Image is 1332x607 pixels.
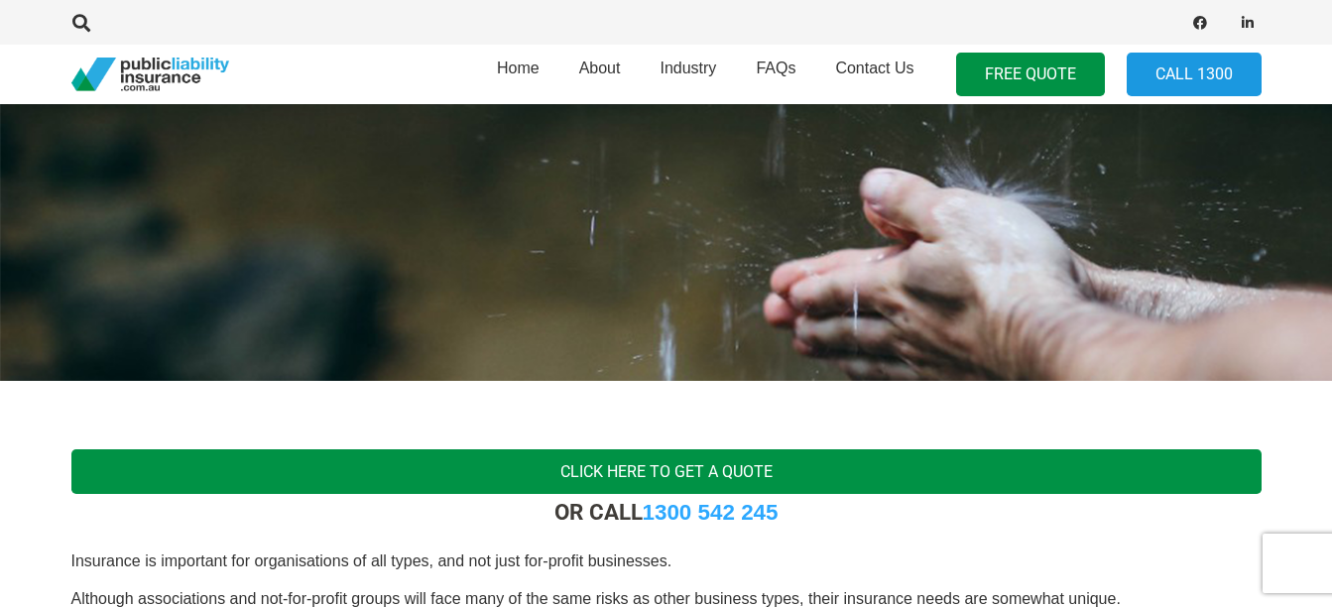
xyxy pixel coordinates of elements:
a: 1300 542 245 [643,500,779,525]
a: FREE QUOTE [956,53,1105,97]
span: Contact Us [835,60,913,76]
a: LinkedIn [1234,9,1262,37]
a: Contact Us [815,39,933,110]
a: Click Here To Get a Quote [71,449,1262,494]
a: FAQs [736,39,815,110]
span: Home [497,60,540,76]
a: About [559,39,641,110]
a: Call 1300 [1127,53,1262,97]
a: pli_logotransparent [71,58,229,92]
a: Industry [640,39,736,110]
a: Search [62,14,102,32]
a: Home [477,39,559,110]
p: Insurance is important for organisations of all types, and not just for-profit businesses. [71,550,1262,572]
span: Industry [660,60,716,76]
span: About [579,60,621,76]
span: FAQs [756,60,795,76]
a: Facebook [1186,9,1214,37]
strong: OR CALL [554,499,779,525]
